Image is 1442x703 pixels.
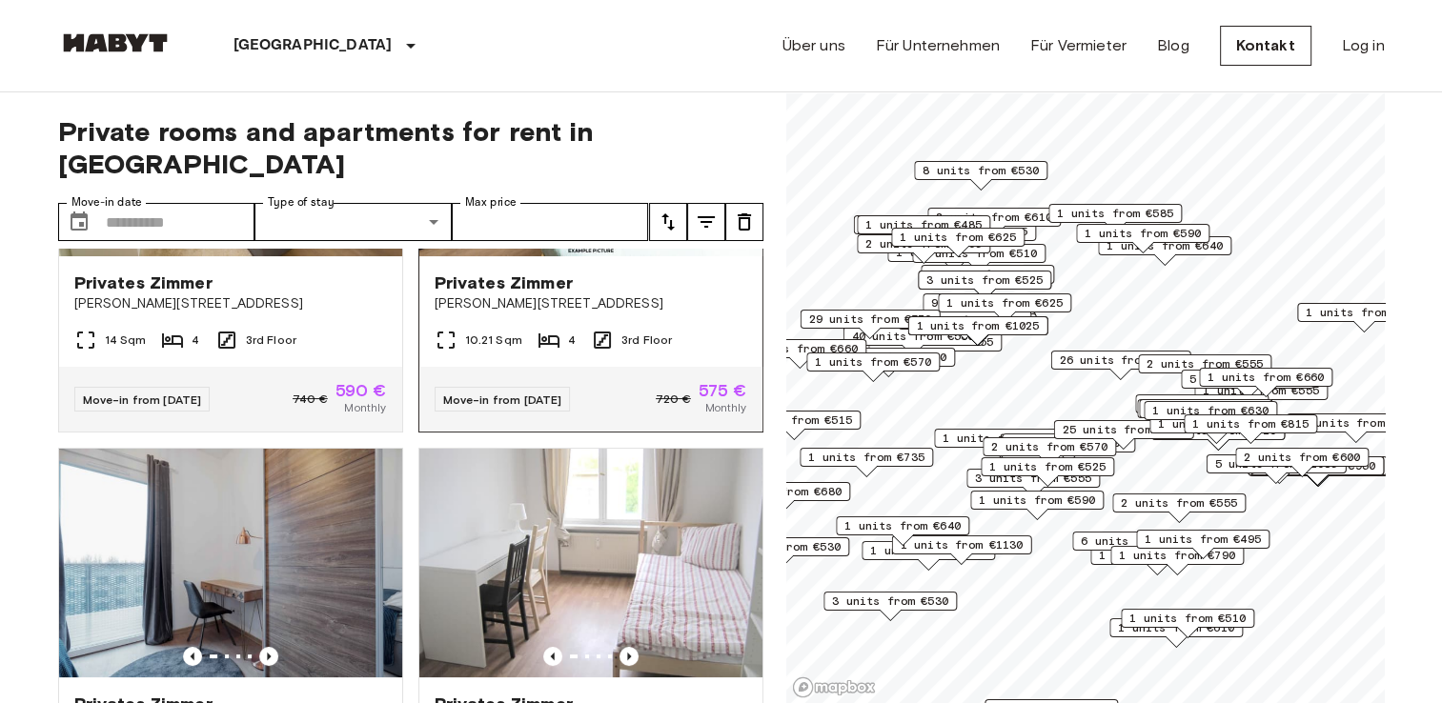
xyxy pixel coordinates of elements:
[931,294,1047,311] span: 9 units from €585
[733,339,866,369] div: Map marker
[815,353,931,371] span: 1 units from €570
[1110,546,1244,575] div: Map marker
[1144,395,1260,412] span: 2 units from €645
[741,340,858,357] span: 1 units from €660
[687,203,725,241] button: tune
[234,34,393,57] p: [GEOGRAPHIC_DATA]
[619,647,639,666] button: Previous image
[1181,370,1314,399] div: Map marker
[727,411,861,440] div: Map marker
[465,194,517,211] label: Max price
[970,491,1104,520] div: Map marker
[900,536,1023,553] span: 1 units from €1130
[808,311,931,328] span: 29 units from €570
[926,271,1043,289] span: 3 units from €525
[800,448,933,477] div: Map marker
[782,34,845,57] a: Über uns
[699,382,747,399] span: 575 €
[465,331,522,349] span: 10.21 Sqm
[1010,434,1127,452] span: 4 units from €605
[1199,368,1332,397] div: Map marker
[865,216,982,233] span: 1 units from €485
[870,542,986,559] span: 1 units from €570
[1208,369,1324,386] span: 1 units from €660
[1062,421,1185,438] span: 25 units from €575
[1152,402,1269,419] span: 1 units from €630
[900,229,1016,246] span: 1 units from €625
[989,458,1106,475] span: 1 units from €525
[71,194,142,211] label: Move-in date
[792,676,876,698] a: Mapbox logo
[1259,457,1375,474] span: 4 units from €950
[1214,455,1337,472] span: 5 units from €1085
[975,470,1091,487] span: 3 units from €555
[929,266,1046,283] span: 3 units from €525
[1119,547,1235,564] span: 1 units from €790
[1121,609,1254,638] div: Map marker
[979,492,1095,509] span: 1 units from €590
[1235,448,1369,477] div: Map marker
[938,293,1071,323] div: Map marker
[1157,34,1189,57] a: Blog
[725,203,763,241] button: tune
[806,352,940,382] div: Map marker
[862,541,995,571] div: Map marker
[1107,237,1223,254] span: 1 units from €640
[891,228,1025,257] div: Map marker
[717,482,850,512] div: Map marker
[259,647,278,666] button: Previous image
[192,331,199,349] span: 4
[724,538,841,555] span: 4 units from €530
[1076,224,1209,253] div: Map marker
[543,647,562,666] button: Previous image
[1129,610,1246,627] span: 1 units from €510
[836,516,969,546] div: Map marker
[1192,415,1309,432] span: 1 units from €815
[1059,351,1182,369] span: 26 units from €530
[1030,34,1127,57] a: Für Vermieter
[868,332,1002,362] div: Map marker
[891,535,1031,565] div: Map marker
[621,331,672,349] span: 3rd Floor
[335,382,387,399] span: 590 €
[656,391,691,408] span: 720 €
[1072,532,1206,561] div: Map marker
[1306,304,1422,321] span: 1 units from €980
[1002,433,1135,463] div: Map marker
[1294,414,1417,432] span: 13 units from €570
[830,349,946,366] span: 3 units from €690
[927,208,1061,237] div: Map marker
[716,537,849,567] div: Map marker
[736,412,852,429] span: 1 units from €515
[293,391,328,408] span: 740 €
[936,209,1052,226] span: 2 units from €610
[105,331,147,349] span: 14 Sqm
[1121,494,1237,512] span: 2 units from €555
[60,203,98,241] button: Choose date
[991,438,1107,455] span: 2 units from €570
[1137,399,1270,429] div: Map marker
[1206,454,1346,484] div: Map marker
[435,294,747,313] span: [PERSON_NAME][STREET_ADDRESS]
[74,271,213,294] span: Privates Zimmer
[1081,532,1197,550] span: 6 units from €590
[1053,420,1193,450] div: Map marker
[1220,26,1311,66] a: Kontakt
[268,194,335,211] label: Type of stay
[1184,414,1317,444] div: Map marker
[921,245,1037,262] span: 2 units from €510
[823,592,957,621] div: Map marker
[435,271,573,294] span: Privates Zimmer
[568,331,576,349] span: 4
[74,294,387,313] span: [PERSON_NAME][STREET_ADDRESS]
[83,392,202,407] span: Move-in from [DATE]
[916,317,1039,334] span: 1 units from €1025
[808,449,924,466] span: 1 units from €735
[921,265,1054,294] div: Map marker
[1118,619,1234,636] span: 1 units from €610
[1147,355,1263,372] span: 2 units from €555
[59,449,402,677] img: Marketing picture of unit DE-01-008-009-01HF
[1250,456,1384,486] div: Map marker
[983,437,1116,467] div: Map marker
[822,348,955,377] div: Map marker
